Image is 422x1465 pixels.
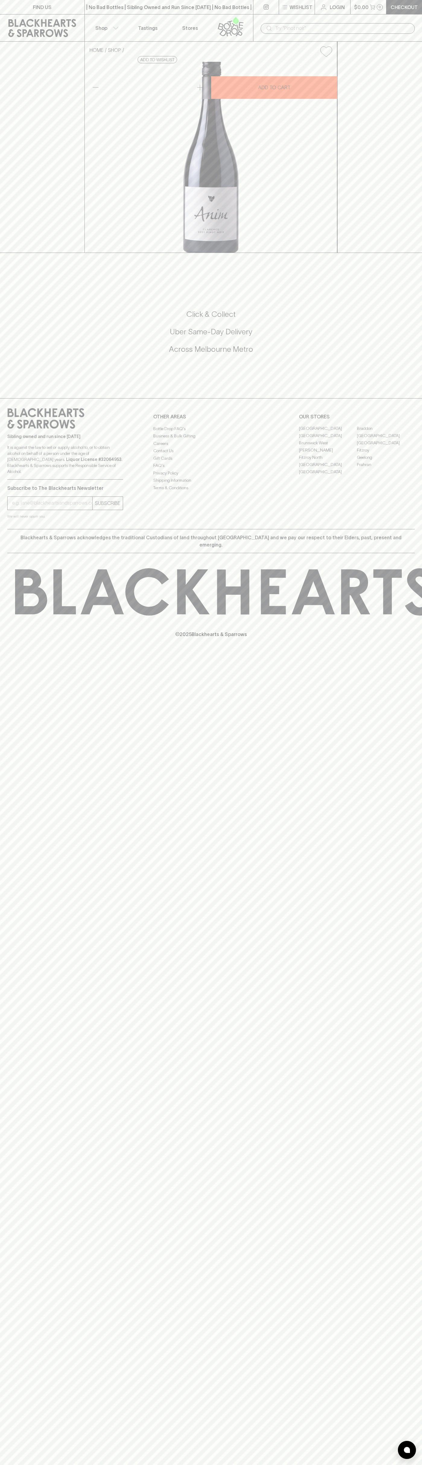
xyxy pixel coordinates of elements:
a: Geelong [357,454,415,461]
a: Braddon [357,425,415,432]
input: e.g. jane@blackheartsandsparrows.com.au [12,498,92,508]
a: Gift Cards [153,455,269,462]
a: [GEOGRAPHIC_DATA] [299,432,357,439]
p: Sibling owned and run since [DATE] [7,433,123,439]
div: Call to action block [7,285,415,386]
p: OUR STORES [299,413,415,420]
a: [GEOGRAPHIC_DATA] [299,468,357,476]
a: [GEOGRAPHIC_DATA] [357,432,415,439]
a: Shipping Information [153,477,269,484]
p: Checkout [391,4,418,11]
h5: Across Melbourne Metro [7,344,415,354]
a: Privacy Policy [153,469,269,477]
button: ADD TO CART [211,76,337,99]
a: Terms & Conditions [153,484,269,491]
p: OTHER AREAS [153,413,269,420]
h5: Click & Collect [7,309,415,319]
input: Try "Pinot noir" [275,24,410,33]
p: Login [330,4,345,11]
a: Brunswick West [299,439,357,447]
p: Subscribe to The Blackhearts Newsletter [7,484,123,492]
button: Add to wishlist [318,44,335,59]
p: Shop [95,24,107,32]
p: Wishlist [290,4,313,11]
p: 0 [379,5,381,9]
a: Careers [153,440,269,447]
strong: Liquor License #32064953 [66,457,122,462]
a: Fitzroy North [299,454,357,461]
p: Blackhearts & Sparrows acknowledges the traditional Custodians of land throughout [GEOGRAPHIC_DAT... [12,534,410,548]
img: bubble-icon [404,1447,410,1453]
p: $0.00 [354,4,369,11]
p: Tastings [138,24,157,32]
p: FIND US [33,4,52,11]
a: Bottle Drop FAQ's [153,425,269,432]
a: Stores [169,14,211,41]
p: ADD TO CART [258,84,290,91]
p: SUBSCRIBE [95,499,120,507]
button: SUBSCRIBE [93,497,123,510]
a: SHOP [108,47,121,53]
img: 37304.png [85,62,337,253]
a: [GEOGRAPHIC_DATA] [357,439,415,447]
a: [PERSON_NAME] [299,447,357,454]
a: FAQ's [153,462,269,469]
p: We will never spam you [7,513,123,519]
a: Prahran [357,461,415,468]
a: HOME [90,47,103,53]
p: Stores [182,24,198,32]
h5: Uber Same-Day Delivery [7,327,415,337]
button: Shop [85,14,127,41]
a: Tastings [127,14,169,41]
p: It is against the law to sell or supply alcohol to, or to obtain alcohol on behalf of a person un... [7,444,123,474]
a: Business & Bulk Gifting [153,433,269,440]
a: [GEOGRAPHIC_DATA] [299,461,357,468]
a: [GEOGRAPHIC_DATA] [299,425,357,432]
a: Fitzroy [357,447,415,454]
button: Add to wishlist [138,56,177,63]
a: Contact Us [153,447,269,455]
